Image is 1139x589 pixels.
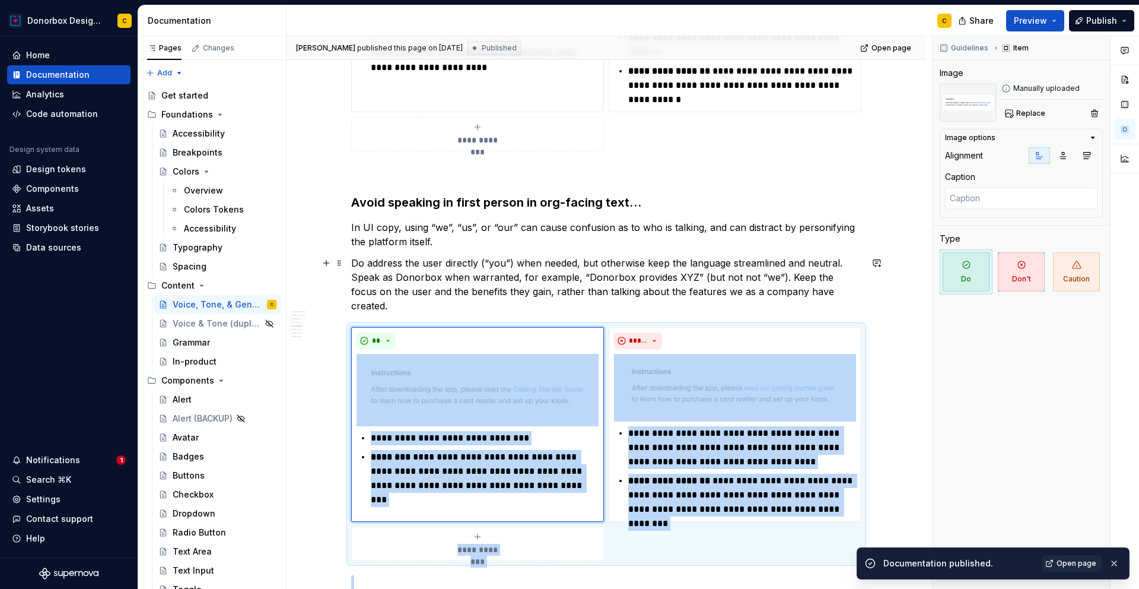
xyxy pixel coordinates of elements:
[173,242,222,254] div: Typography
[26,163,86,175] div: Design tokens
[1053,252,1100,292] span: Caution
[7,160,131,179] a: Design tokens
[945,150,983,161] div: Alignment
[945,133,1097,142] button: Image options
[173,147,222,159] div: Breakpoints
[154,295,281,314] a: Voice, Tone, & General GuidelinesC
[482,43,517,53] span: Published
[154,523,281,542] a: Radio Button
[147,43,182,53] div: Pages
[142,86,281,105] a: Get started
[165,219,281,238] a: Accessibility
[184,204,244,216] div: Colors Tokens
[9,145,79,154] div: Design system data
[173,166,199,178] div: Colors
[7,470,131,489] button: Search ⌘K
[945,171,975,183] div: Caption
[7,46,131,65] a: Home
[7,238,131,257] a: Data sources
[173,337,210,349] div: Grammar
[154,143,281,162] a: Breakpoints
[614,354,856,422] img: 2a366183-39b5-426e-8f28-4bafbd983434.png
[26,108,98,120] div: Code automation
[154,124,281,143] a: Accessibility
[154,428,281,447] a: Avatar
[148,15,281,27] div: Documentation
[7,179,131,198] a: Components
[871,43,911,53] span: Open page
[26,533,45,544] div: Help
[173,261,206,273] div: Spacing
[173,128,225,140] div: Accessibility
[1057,559,1096,568] span: Open page
[351,220,861,249] p: In UI copy, using “we”, “us”, or “our” can cause confusion as to who is talking, and can distract...
[173,451,204,463] div: Badges
[26,454,80,466] div: Notifications
[154,504,281,523] a: Dropdown
[184,185,223,197] div: Overview
[942,16,947,26] div: C
[883,558,1035,569] div: Documentation published.
[161,109,213,121] div: Foundations
[7,65,131,84] a: Documentation
[7,85,131,104] a: Analytics
[154,162,281,181] a: Colors
[1014,15,1047,27] span: Preview
[1086,15,1117,27] span: Publish
[39,568,98,579] svg: Supernova Logo
[357,354,599,426] img: c31c9a6f-7f8a-4197-8503-849d79004c56.png
[165,181,281,200] a: Overview
[1042,555,1102,572] a: Open page
[142,371,281,390] div: Components
[26,183,79,195] div: Components
[998,252,1045,292] span: Don't
[936,40,994,56] button: Guidelines
[1016,109,1045,118] span: Replace
[26,493,61,505] div: Settings
[995,249,1048,294] button: Don't
[945,133,995,142] div: Image options
[7,490,131,509] a: Settings
[357,43,463,53] div: published this page on [DATE]
[7,509,131,528] button: Contact support
[157,68,172,78] span: Add
[173,413,233,425] div: Alert (BACKUP)
[154,447,281,466] a: Badges
[173,527,226,539] div: Radio Button
[940,249,992,294] button: Do
[1001,105,1051,122] button: Replace
[26,69,90,81] div: Documentation
[1050,249,1103,294] button: Caution
[969,15,994,27] span: Share
[1069,10,1134,31] button: Publish
[951,43,988,53] span: Guidelines
[173,489,214,501] div: Checkbox
[7,199,131,218] a: Assets
[27,15,103,27] div: Donorbox Design System
[351,256,861,313] p: Do address the user directly (“you”) when needed, but otherwise keep the language streamlined and...
[26,202,54,214] div: Assets
[203,43,234,53] div: Changes
[161,375,214,387] div: Components
[154,238,281,257] a: Typography
[142,276,281,295] div: Content
[952,10,1001,31] button: Share
[173,508,215,520] div: Dropdown
[173,394,192,406] div: Alert
[154,561,281,580] a: Text Input
[154,314,281,333] a: Voice & Tone (duplicate)
[154,409,281,428] a: Alert (BACKUP)
[173,546,212,558] div: Text Area
[184,223,236,235] div: Accessibility
[940,233,960,245] div: Type
[173,318,261,330] div: Voice & Tone (duplicate)
[154,485,281,504] a: Checkbox
[154,466,281,485] a: Buttons
[940,84,997,122] img: c31c9a6f-7f8a-4197-8503-849d79004c56.png
[271,299,273,311] div: C
[161,280,195,292] div: Content
[173,565,214,577] div: Text Input
[8,14,23,28] img: 17077652-375b-4f2c-92b0-528c72b71ea0.png
[2,8,135,33] button: Donorbox Design SystemC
